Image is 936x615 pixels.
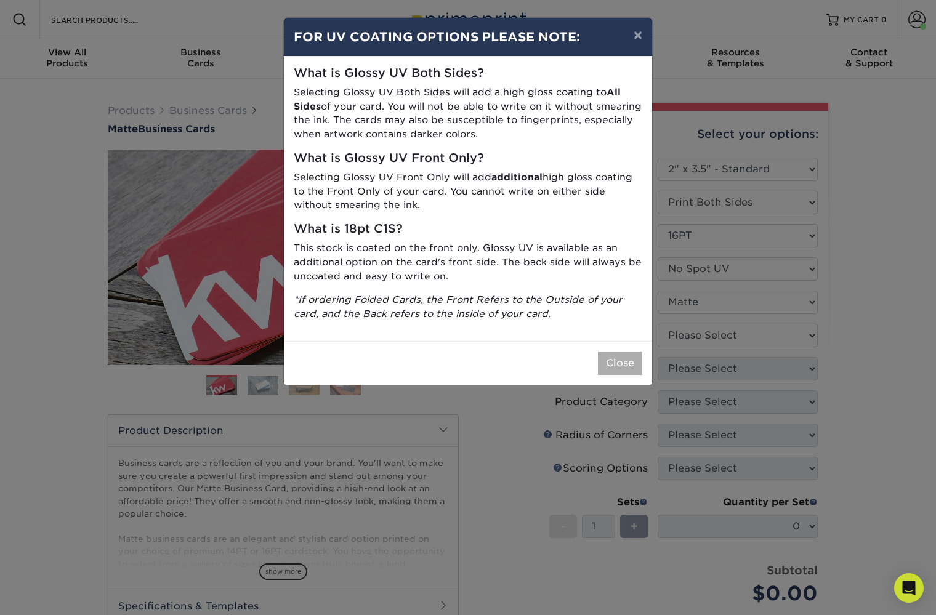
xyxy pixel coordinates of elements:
strong: additional [491,171,543,183]
button: Close [598,352,642,375]
p: Selecting Glossy UV Both Sides will add a high gloss coating to of your card. You will not be abl... [294,86,642,142]
h5: What is Glossy UV Both Sides? [294,66,642,81]
p: Selecting Glossy UV Front Only will add high gloss coating to the Front Only of your card. You ca... [294,171,642,212]
button: × [624,18,652,52]
p: This stock is coated on the front only. Glossy UV is available as an additional option on the car... [294,241,642,283]
i: *If ordering Folded Cards, the Front Refers to the Outside of your card, and the Back refers to t... [294,294,623,320]
h5: What is 18pt C1S? [294,222,642,236]
h4: FOR UV COATING OPTIONS PLEASE NOTE: [294,28,642,46]
strong: All Sides [294,86,621,112]
div: Open Intercom Messenger [894,573,924,603]
h5: What is Glossy UV Front Only? [294,151,642,166]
